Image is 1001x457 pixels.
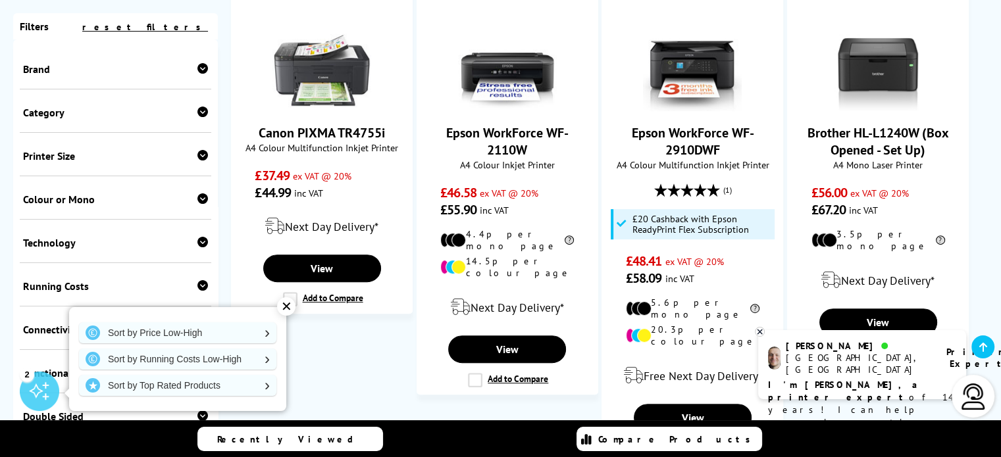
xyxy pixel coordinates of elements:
[811,201,846,218] span: £67.20
[272,12,371,111] img: Canon PIXMA TR4755i
[255,167,290,184] span: £37.49
[23,149,208,162] div: Printer Size
[448,335,566,363] a: View
[768,379,921,403] b: I'm [PERSON_NAME], a printer expert
[440,184,476,201] span: £46.58
[768,347,781,370] img: ashley-livechat.png
[609,357,776,394] div: modal_delivery
[849,204,878,216] span: inc VAT
[259,124,385,141] a: Canon PIXMA TR4755i
[631,124,754,158] a: Epson WorkForce WF-2910DWF
[577,427,762,451] a: Compare Products
[786,340,930,352] div: [PERSON_NAME]
[626,324,759,347] li: 20.3p per colour page
[458,12,557,111] img: Epson WorkForce WF-2110W
[23,106,208,119] div: Category
[23,279,208,293] div: Running Costs
[23,366,208,379] div: Functionality
[20,20,49,33] span: Filters
[850,187,909,199] span: ex VAT @ 20%
[626,253,662,270] span: £48.41
[468,373,548,387] label: Add to Compare
[272,101,371,114] a: Canon PIXMA TR4755i
[23,62,208,76] div: Brand
[609,158,776,171] span: A4 Colour Multifunction Inkjet Printer
[829,12,927,111] img: Brother HL-L1240W (Box Opened - Set Up)
[424,158,591,171] span: A4 Colour Inkjet Printer
[82,21,208,33] a: reset filters
[440,255,574,279] li: 14.5p per colour page
[665,255,723,268] span: ex VAT @ 20%
[440,228,574,252] li: 4.4p per mono page
[819,308,937,336] a: View
[960,383,987,410] img: user-headset-light.svg
[665,272,694,285] span: inc VAT
[23,236,208,249] div: Technology
[293,170,351,182] span: ex VAT @ 20%
[294,187,323,199] span: inc VAT
[829,101,927,114] a: Brother HL-L1240W (Box Opened - Set Up)
[811,228,945,252] li: 3.5p per mono page
[197,427,383,451] a: Recently Viewed
[480,204,509,216] span: inc VAT
[794,262,962,299] div: modal_delivery
[794,158,962,171] span: A4 Mono Laser Printer
[626,270,662,287] span: £58.09
[20,367,34,381] div: 2
[255,184,291,201] span: £44.99
[808,124,949,158] a: Brother HL-L1240W (Box Opened - Set Up)
[263,254,381,282] a: View
[632,214,771,235] span: £20 Cashback with Epson ReadyPrint Flex Subscription
[277,297,295,316] div: ✕
[626,297,759,320] li: 5.6p per mono page
[768,379,956,441] p: of 14 years! I can help you choose the right product
[79,349,276,370] a: Sort by Running Costs Low-High
[811,184,848,201] span: £56.00
[23,193,208,206] div: Colour or Mono
[723,178,731,203] span: (1)
[238,141,405,154] span: A4 Colour Multifunction Inkjet Printer
[480,187,538,199] span: ex VAT @ 20%
[458,101,557,114] a: Epson WorkForce WF-2110W
[634,404,752,431] a: View
[79,375,276,396] a: Sort by Top Rated Products
[446,124,569,158] a: Epson WorkForce WF-2110W
[217,433,367,445] span: Recently Viewed
[598,433,757,445] span: Compare Products
[786,352,930,375] div: [GEOGRAPHIC_DATA], [GEOGRAPHIC_DATA]
[643,12,742,111] img: Epson WorkForce WF-2910DWF
[23,323,208,336] div: Connectivity
[238,208,405,245] div: modal_delivery
[440,201,476,218] span: £55.90
[424,289,591,325] div: modal_delivery
[283,292,363,306] label: Add to Compare
[23,410,208,423] div: Double Sided
[643,101,742,114] a: Epson WorkForce WF-2910DWF
[79,322,276,343] a: Sort by Price Low-High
